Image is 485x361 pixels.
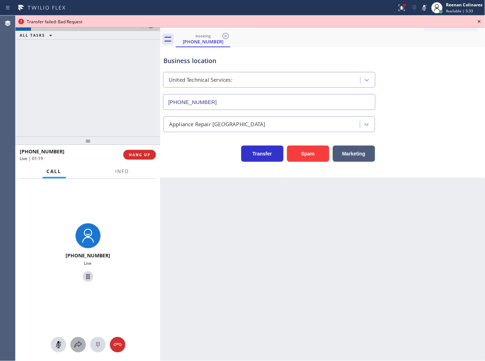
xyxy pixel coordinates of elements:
[47,168,62,175] span: Call
[27,19,82,25] span: Transfer failed: Bad Request
[446,8,473,13] span: Available | 5:33
[90,337,106,353] button: Open dialpad
[169,120,266,128] div: Appliance Repair [GEOGRAPHIC_DATA]
[116,168,129,175] span: Info
[84,260,92,266] span: Live
[163,56,375,66] div: Business location
[111,165,133,178] button: Info
[20,33,45,38] span: ALL TASKS
[163,94,375,110] input: Phone Number
[43,165,66,178] button: Call
[15,31,59,39] button: ALL TASKS
[20,148,64,155] span: [PHONE_NUMBER]
[110,337,125,353] button: Hang up
[176,33,230,38] div: booking
[70,337,86,353] button: Open directory
[287,146,329,162] button: Spam
[176,38,230,45] div: [PHONE_NUMBER]
[333,146,375,162] button: Marketing
[123,150,156,160] button: HANG UP
[20,155,43,161] span: Live | 01:19
[241,146,284,162] button: Transfer
[129,152,150,157] span: HANG UP
[419,3,429,13] button: Mute
[66,252,110,259] span: [PHONE_NUMBER]
[83,271,93,282] button: Hold Customer
[169,76,232,84] div: United Technical Services:
[176,31,230,47] div: (908) 797-2765
[446,2,483,8] div: Reenan Colinares
[51,337,66,353] button: Mute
